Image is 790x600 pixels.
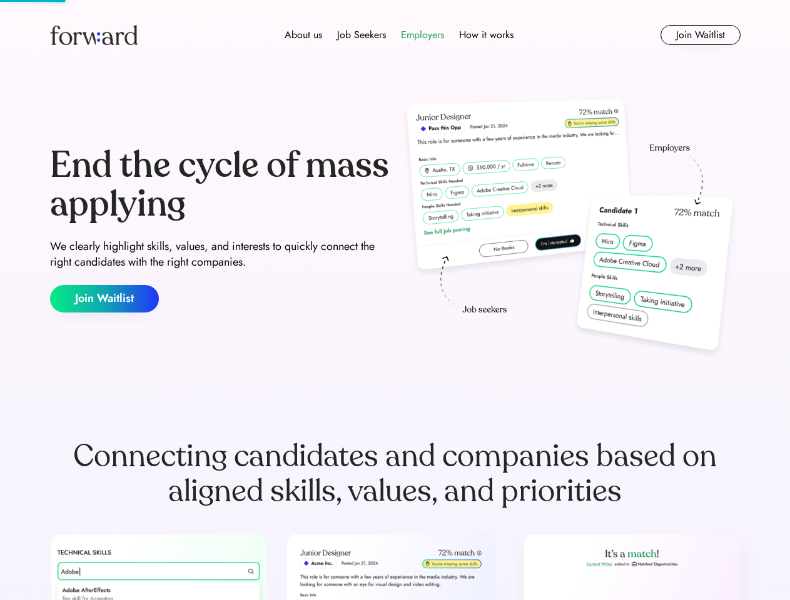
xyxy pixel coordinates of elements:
[401,27,444,42] div: Employers
[50,25,138,45] img: Forward logo
[400,95,741,364] img: hero-image.png
[50,146,390,223] div: End the cycle of mass applying
[285,27,322,42] div: About us
[661,25,741,45] button: Join Waitlist
[50,285,159,312] button: Join Waitlist
[459,27,514,42] div: How it works
[50,439,741,509] div: Connecting candidates and companies based on aligned skills, values, and priorities
[50,239,390,270] div: We clearly highlight skills, values, and interests to quickly connect the right candidates with t...
[337,27,386,42] div: Job Seekers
